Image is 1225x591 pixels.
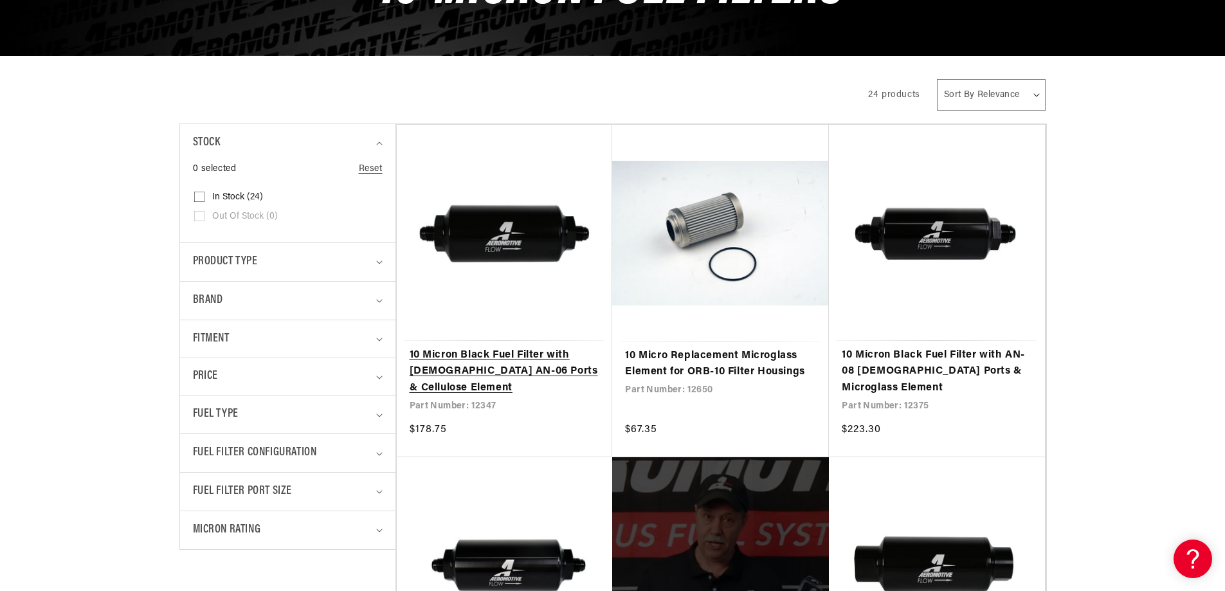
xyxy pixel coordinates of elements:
span: In stock (24) [212,192,263,203]
a: Reset [359,162,383,176]
a: 10 Micron Black Fuel Filter with AN-08 [DEMOGRAPHIC_DATA] Ports & Microglass Element [842,347,1032,397]
span: Fitment [193,330,230,349]
span: Price [193,368,218,385]
summary: Fuel Filter Configuration (0 selected) [193,434,383,472]
summary: Fitment (0 selected) [193,320,383,358]
span: Fuel Type [193,405,239,424]
span: Out of stock (0) [212,211,278,223]
summary: Stock (0 selected) [193,124,383,162]
span: Brand [193,291,223,310]
summary: Price [193,358,383,395]
summary: Fuel Filter Port Size (0 selected) [193,473,383,511]
span: 0 selected [193,162,237,176]
summary: Brand (0 selected) [193,282,383,320]
span: Fuel Filter Configuration [193,444,317,462]
summary: Fuel Type (0 selected) [193,396,383,433]
span: Product type [193,253,258,271]
span: Stock [193,134,221,152]
summary: Micron Rating (0 selected) [193,511,383,549]
summary: Product type (0 selected) [193,243,383,281]
span: 24 products [868,90,920,100]
a: 10 Micron Black Fuel Filter with [DEMOGRAPHIC_DATA] AN-06 Ports & Cellulose Element [410,347,600,397]
span: Fuel Filter Port Size [193,482,293,501]
span: Micron Rating [193,521,261,540]
a: 10 Micro Replacement Microglass Element for ORB-10 Filter Housings [625,348,816,381]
